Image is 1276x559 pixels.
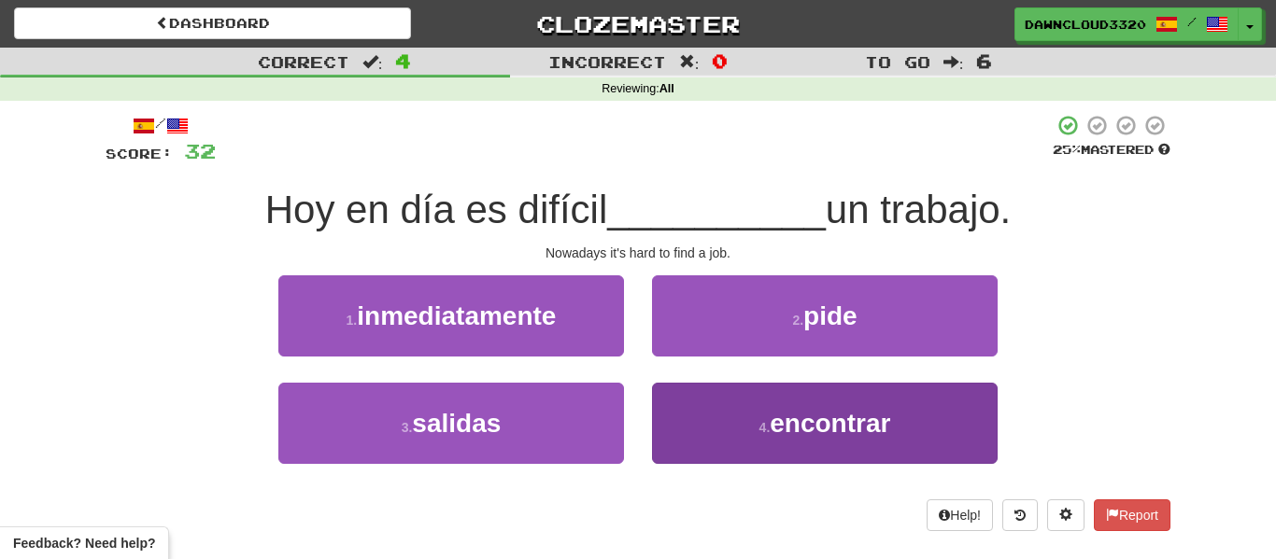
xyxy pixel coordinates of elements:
span: : [679,54,700,70]
button: Round history (alt+y) [1002,499,1038,531]
div: Mastered [1053,142,1170,159]
span: Incorrect [548,52,666,71]
span: 6 [976,49,992,72]
span: Open feedback widget [13,534,155,552]
small: 4 . [759,420,771,435]
strong: All [659,82,674,95]
button: 3.salidas [278,383,624,464]
small: 3 . [402,420,413,435]
button: 2.pide [652,275,998,356]
span: 0 [712,49,728,72]
a: Dashboard [14,7,411,39]
small: 1 . [347,313,358,328]
span: un trabajo. [826,188,1011,231]
span: 4 [395,49,411,72]
span: / [1187,15,1197,28]
span: 32 [184,139,216,162]
span: Score: [106,146,173,161]
span: To go [865,52,930,71]
div: / [106,114,216,137]
span: salidas [412,409,501,438]
span: 25 % [1053,142,1081,157]
a: DawnCloud3320 / [1014,7,1239,41]
span: inmediatamente [357,301,556,330]
button: 4.encontrar [652,383,998,464]
div: Nowadays it's hard to find a job. [106,244,1170,262]
span: DawnCloud3320 [1025,16,1146,33]
button: Help! [927,499,993,531]
small: 2 . [792,313,803,328]
span: __________ [607,188,826,231]
span: : [362,54,383,70]
span: Hoy en día es difícil [265,188,608,231]
a: Clozemaster [439,7,836,40]
button: Report [1094,499,1170,531]
span: Correct [258,52,349,71]
span: : [943,54,964,70]
button: 1.inmediatamente [278,275,624,356]
span: pide [803,301,858,330]
span: encontrar [770,409,890,438]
